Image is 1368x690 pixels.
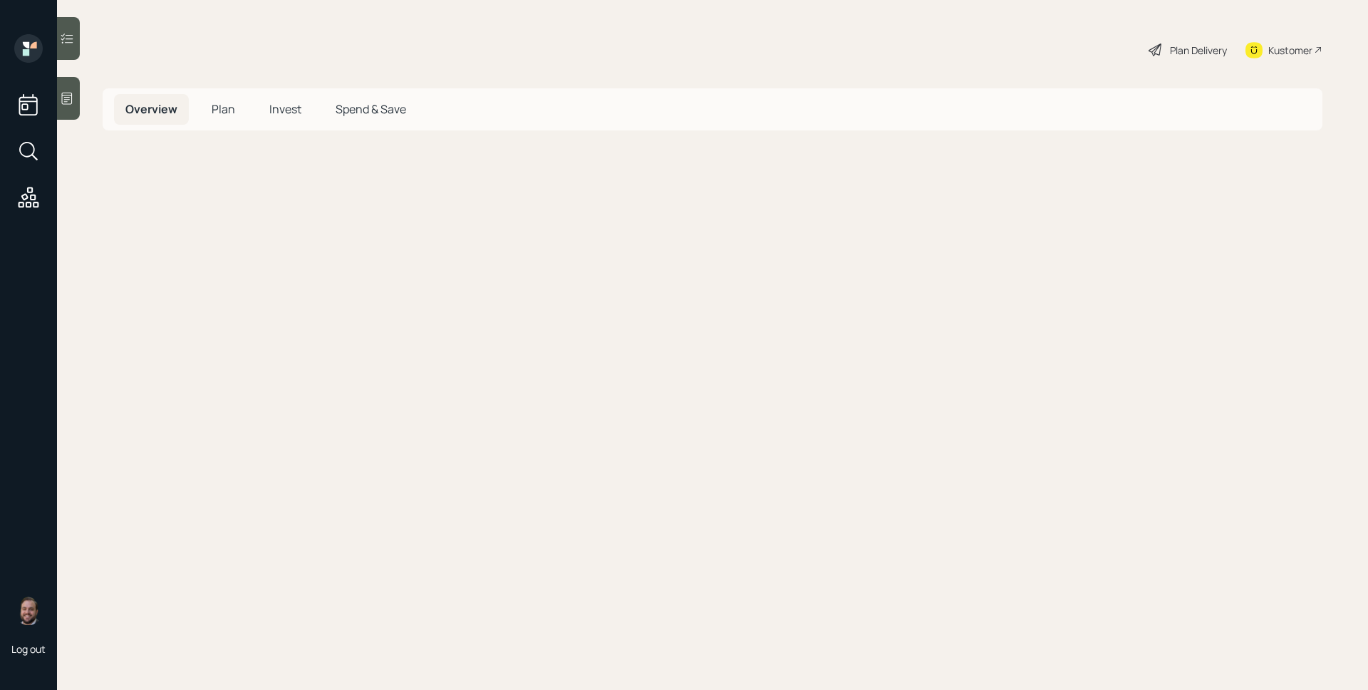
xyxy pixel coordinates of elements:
[1170,43,1227,58] div: Plan Delivery
[212,101,235,117] span: Plan
[14,597,43,625] img: james-distasi-headshot.png
[1268,43,1312,58] div: Kustomer
[269,101,301,117] span: Invest
[125,101,177,117] span: Overview
[336,101,406,117] span: Spend & Save
[11,642,46,656] div: Log out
